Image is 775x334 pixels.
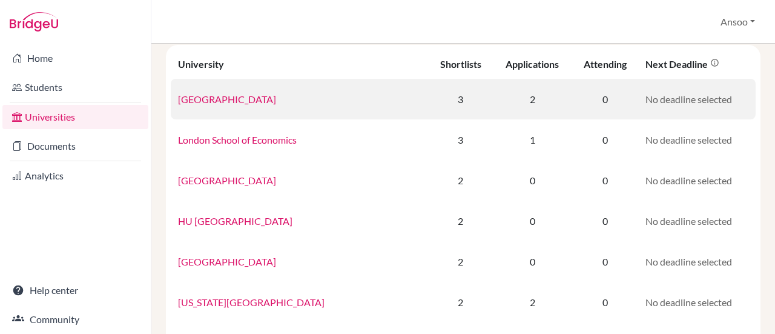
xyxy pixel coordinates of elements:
[645,296,732,308] span: No deadline selected
[493,201,572,241] td: 0
[572,241,638,282] td: 0
[506,58,559,70] div: Applications
[493,79,572,119] td: 2
[2,278,148,302] a: Help center
[429,79,493,119] td: 3
[645,58,719,70] div: Next deadline
[493,160,572,201] td: 0
[2,46,148,70] a: Home
[493,241,572,282] td: 0
[2,134,148,158] a: Documents
[440,58,481,70] div: Shortlists
[645,256,732,267] span: No deadline selected
[572,160,638,201] td: 0
[178,175,276,186] a: [GEOGRAPHIC_DATA]
[178,93,276,105] a: [GEOGRAPHIC_DATA]
[645,215,732,227] span: No deadline selected
[2,105,148,129] a: Universities
[429,282,493,322] td: 2
[178,256,276,267] a: [GEOGRAPHIC_DATA]
[429,201,493,241] td: 2
[493,282,572,322] td: 2
[645,134,732,145] span: No deadline selected
[178,215,292,227] a: HU [GEOGRAPHIC_DATA]
[572,119,638,160] td: 0
[493,119,572,160] td: 1
[645,175,732,186] span: No deadline selected
[715,10,760,33] button: Ansoo
[572,282,638,322] td: 0
[572,201,638,241] td: 0
[178,134,297,145] a: London School of Economics
[2,164,148,188] a: Analytics
[178,296,325,308] a: [US_STATE][GEOGRAPHIC_DATA]
[2,75,148,99] a: Students
[2,307,148,332] a: Community
[10,12,58,32] img: Bridge-U
[171,50,429,79] th: University
[429,119,493,160] td: 3
[584,58,627,70] div: Attending
[572,79,638,119] td: 0
[429,241,493,282] td: 2
[429,160,493,201] td: 2
[645,93,732,105] span: No deadline selected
